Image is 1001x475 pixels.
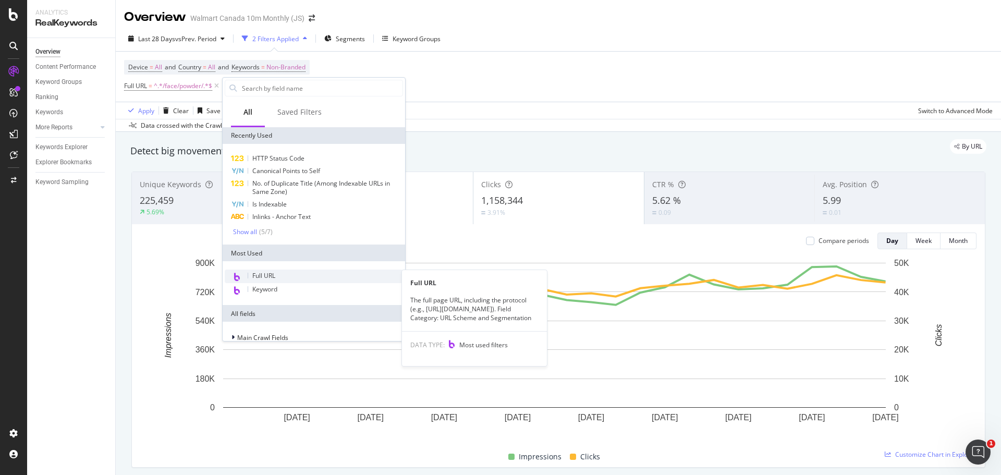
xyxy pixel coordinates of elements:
div: Switch to Advanced Mode [918,106,993,115]
span: Inlinks - Anchor Text [252,212,311,221]
div: Full URL [402,278,547,287]
span: Keyword [252,285,277,294]
button: Week [907,233,941,249]
text: [DATE] [358,413,384,422]
span: 1,158,344 [481,194,523,206]
div: 0.01 [829,208,841,217]
text: [DATE] [872,413,898,422]
div: Keyword Sampling [35,177,89,188]
span: By URL [962,143,982,150]
span: No. of Duplicate Title (Among Indexable URLs in Same Zone) [252,179,390,196]
div: Save [206,106,221,115]
text: [DATE] [431,413,457,422]
span: ^.*/face/powder/.*$ [154,79,212,93]
text: 0 [894,403,899,412]
span: Canonical Points to Self [252,166,320,175]
text: 0 [210,403,215,412]
span: 1 [987,440,995,448]
span: and [218,63,229,71]
div: The full page URL, including the protocol (e.g., [URL][DOMAIN_NAME]). Field Category: URL Scheme ... [402,296,547,322]
button: Segments [320,30,369,47]
div: Analytics [35,8,107,17]
span: Keywords [231,63,260,71]
span: All [155,60,162,75]
span: Avg. Position [823,179,867,189]
text: [DATE] [284,413,310,422]
a: Keyword Groups [35,77,108,88]
div: Ranking [35,92,58,103]
a: Content Performance [35,62,108,72]
div: Compare periods [819,236,869,245]
div: Keyword Groups [35,77,82,88]
span: Impressions [519,450,561,463]
text: [DATE] [578,413,604,422]
span: Most used filters [459,340,508,349]
div: Show all [233,228,257,236]
div: Walmart Canada 10m Monthly (JS) [190,13,304,23]
text: 40K [894,287,909,296]
img: Equal [652,211,656,214]
input: Search by field name [241,80,402,96]
span: Full URL [252,271,275,280]
text: 540K [196,316,215,325]
div: 0.09 [658,208,671,217]
text: 50K [894,259,909,267]
span: Unique Keywords [140,179,201,189]
span: Country [178,63,201,71]
a: Overview [35,46,108,57]
div: Recently Used [223,127,405,144]
button: 2 Filters Applied [238,30,311,47]
span: 5.62 % [652,194,681,206]
div: Keywords [35,107,63,118]
a: Ranking [35,92,108,103]
span: vs Prev. Period [175,34,216,43]
a: Keywords [35,107,108,118]
text: Impressions [164,313,173,358]
div: Saved Filters [277,107,322,117]
span: Device [128,63,148,71]
div: 5.69% [147,208,164,216]
div: More Reports [35,122,72,133]
div: Explorer Bookmarks [35,157,92,168]
text: [DATE] [505,413,531,422]
div: Keyword Groups [393,34,441,43]
span: Last 28 Days [138,34,175,43]
div: legacy label [950,139,986,154]
div: Month [949,236,968,245]
span: Segments [336,34,365,43]
div: 3.91% [487,208,505,217]
div: Week [915,236,932,245]
iframe: Intercom live chat [966,440,991,465]
div: All [243,107,252,117]
span: Main Crawl Fields [237,333,288,342]
span: = [149,81,152,90]
a: Keyword Sampling [35,177,108,188]
text: 30K [894,316,909,325]
span: HTTP Status Code [252,154,304,163]
span: Full URL [124,81,147,90]
button: Switch to Advanced Mode [914,102,993,119]
img: Equal [481,211,485,214]
span: and [165,63,176,71]
text: [DATE] [725,413,751,422]
button: Month [941,233,976,249]
div: arrow-right-arrow-left [309,15,315,22]
text: 720K [196,287,215,296]
text: [DATE] [799,413,825,422]
a: Explorer Bookmarks [35,157,108,168]
span: Clicks [580,450,600,463]
div: A chart. [140,258,969,439]
a: Keywords Explorer [35,142,108,153]
text: 10K [894,374,909,383]
button: Clear [159,102,189,119]
div: Apply [138,106,154,115]
text: 900K [196,259,215,267]
span: All [208,60,215,75]
text: [DATE] [652,413,678,422]
button: Save [193,102,221,119]
button: Apply [124,102,154,119]
div: ( 5 / 7 ) [257,227,273,236]
span: = [261,63,265,71]
div: All fields [223,305,405,322]
a: More Reports [35,122,97,133]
